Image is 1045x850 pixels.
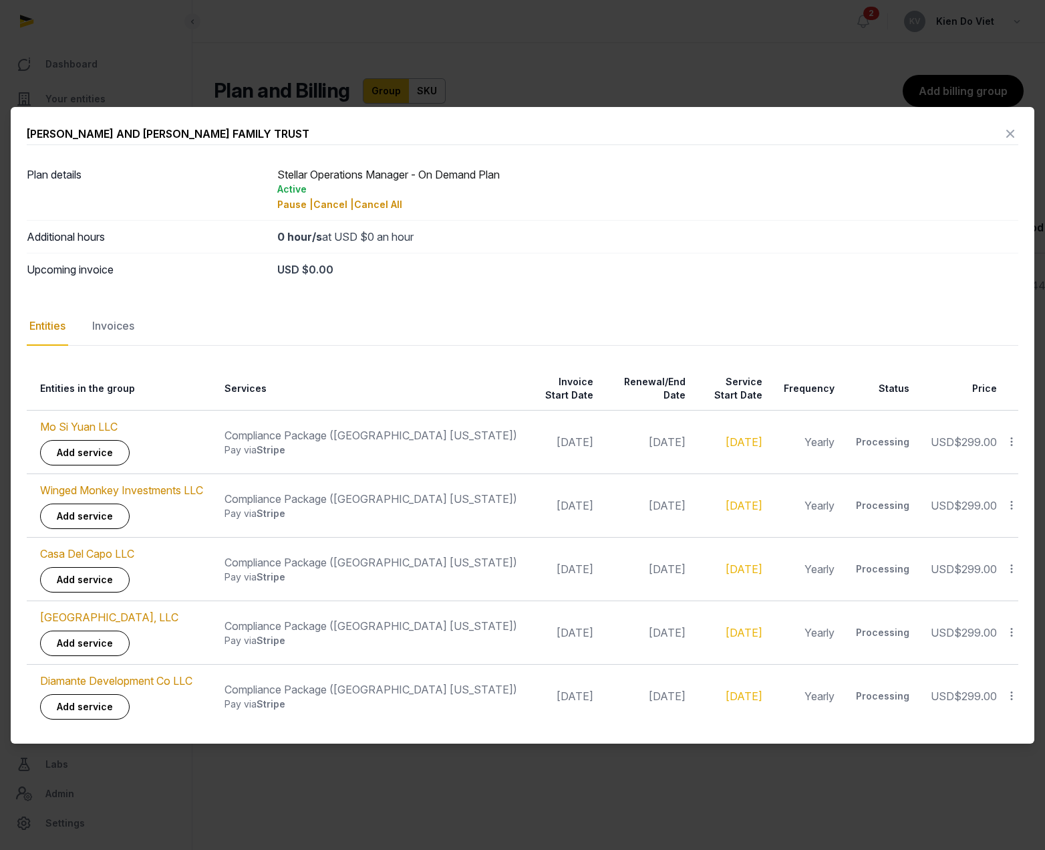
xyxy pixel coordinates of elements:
[770,601,843,664] td: Yearly
[525,367,601,411] th: Invoice Start Date
[601,537,694,601] td: [DATE]
[931,562,954,576] span: USD
[225,443,517,457] div: Pay via
[257,444,285,455] span: Stripe
[843,367,917,411] th: Status
[931,499,954,512] span: USD
[277,230,322,243] strong: 0 hour/s
[40,420,118,433] a: Mo Si Yuan LLC
[225,634,517,647] div: Pay via
[27,307,68,346] div: Entities
[211,367,525,411] th: Services
[601,601,694,664] td: [DATE]
[770,473,843,537] td: Yearly
[931,626,954,639] span: USD
[856,689,909,703] div: Processing
[40,674,192,687] a: Diamante Development Co LLC
[726,499,762,512] a: [DATE]
[27,367,211,411] th: Entities in the group
[257,508,285,519] span: Stripe
[954,562,997,576] span: $299.00
[770,410,843,473] td: Yearly
[856,499,909,512] div: Processing
[954,689,997,703] span: $299.00
[225,570,517,584] div: Pay via
[90,307,137,346] div: Invoices
[770,537,843,601] td: Yearly
[277,199,313,210] span: Pause |
[917,367,1005,411] th: Price
[40,567,130,593] a: Add service
[257,571,285,582] span: Stripe
[856,435,909,449] div: Processing
[225,618,517,634] div: Compliance Package ([GEOGRAPHIC_DATA] [US_STATE])
[525,410,601,473] td: [DATE]
[225,681,517,698] div: Compliance Package ([GEOGRAPHIC_DATA] [US_STATE])
[726,435,762,449] a: [DATE]
[40,484,203,497] a: Winged Monkey Investments LLC
[931,689,954,703] span: USD
[40,631,130,656] a: Add service
[313,199,354,210] span: Cancel |
[354,199,402,210] span: Cancel All
[856,562,909,576] div: Processing
[225,554,517,570] div: Compliance Package ([GEOGRAPHIC_DATA] [US_STATE])
[954,435,997,449] span: $299.00
[277,183,1018,196] div: Active
[27,167,267,212] dt: Plan details
[40,504,130,529] a: Add service
[954,626,997,639] span: $299.00
[931,435,954,449] span: USD
[225,507,517,520] div: Pay via
[726,689,762,703] a: [DATE]
[27,229,267,245] dt: Additional hours
[40,440,130,465] a: Add service
[277,167,1018,212] div: Stellar Operations Manager - On Demand Plan
[277,229,1018,245] div: at USD $0 an hour
[601,473,694,537] td: [DATE]
[856,626,909,639] div: Processing
[525,601,601,664] td: [DATE]
[27,126,309,142] div: [PERSON_NAME] AND [PERSON_NAME] FAMILY TRUST
[40,611,178,624] a: [GEOGRAPHIC_DATA], LLC
[694,367,770,411] th: Service Start Date
[525,664,601,728] td: [DATE]
[726,626,762,639] a: [DATE]
[257,635,285,646] span: Stripe
[770,664,843,728] td: Yearly
[225,698,517,711] div: Pay via
[726,562,762,576] a: [DATE]
[27,307,1018,346] nav: Tabs
[601,410,694,473] td: [DATE]
[225,491,517,507] div: Compliance Package ([GEOGRAPHIC_DATA] [US_STATE])
[601,664,694,728] td: [DATE]
[40,547,134,560] a: Casa Del Capo LLC
[770,367,843,411] th: Frequency
[525,473,601,537] td: [DATE]
[525,537,601,601] td: [DATE]
[954,499,997,512] span: $299.00
[225,427,517,443] div: Compliance Package ([GEOGRAPHIC_DATA] [US_STATE])
[27,261,267,278] dt: Upcoming invoice
[277,261,1018,278] div: USD $0.00
[40,694,130,720] a: Add service
[601,367,694,411] th: Renewal/End Date
[257,698,285,710] span: Stripe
